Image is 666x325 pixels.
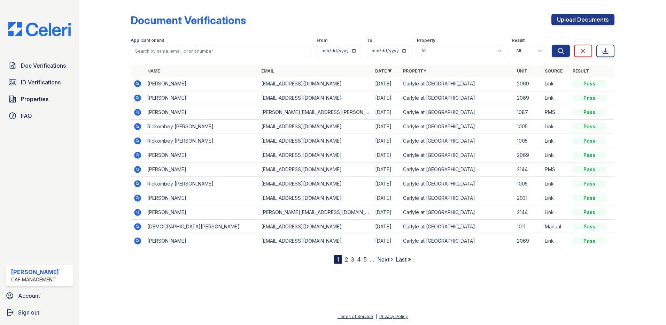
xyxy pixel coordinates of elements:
[6,59,73,73] a: Doc Verifications
[514,234,542,248] td: 2069
[514,191,542,205] td: 2031
[375,314,377,319] div: |
[372,234,400,248] td: [DATE]
[258,234,372,248] td: [EMAIL_ADDRESS][DOMAIN_NAME]
[21,95,48,103] span: Properties
[400,205,514,220] td: Carlyle at [GEOGRAPHIC_DATA]
[403,68,426,74] a: Property
[370,255,374,264] span: …
[514,120,542,134] td: 1005
[512,38,525,43] label: Result
[551,14,614,25] a: Upload Documents
[400,162,514,177] td: Carlyle at [GEOGRAPHIC_DATA]
[258,148,372,162] td: [EMAIL_ADDRESS][DOMAIN_NAME]
[542,220,570,234] td: Manual
[542,191,570,205] td: Link
[517,68,527,74] a: Unit
[258,162,372,177] td: [EMAIL_ADDRESS][DOMAIN_NAME]
[542,177,570,191] td: Link
[372,105,400,120] td: [DATE]
[11,268,59,276] div: [PERSON_NAME]
[573,80,606,87] div: Pass
[145,134,258,148] td: Rickombey [PERSON_NAME]
[400,191,514,205] td: Carlyle at [GEOGRAPHIC_DATA]
[573,123,606,130] div: Pass
[573,195,606,202] div: Pass
[573,237,606,244] div: Pass
[145,220,258,234] td: [DEMOGRAPHIC_DATA][PERSON_NAME]
[545,68,563,74] a: Source
[6,92,73,106] a: Properties
[372,77,400,91] td: [DATE]
[514,162,542,177] td: 2144
[573,68,589,74] a: Result
[400,134,514,148] td: Carlyle at [GEOGRAPHIC_DATA]
[542,77,570,91] td: Link
[542,148,570,162] td: Link
[542,205,570,220] td: Link
[11,276,59,283] div: CAF Management
[145,205,258,220] td: [PERSON_NAME]
[400,120,514,134] td: Carlyle at [GEOGRAPHIC_DATA]
[258,120,372,134] td: [EMAIL_ADDRESS][DOMAIN_NAME]
[21,61,66,70] span: Doc Verifications
[542,234,570,248] td: Link
[364,256,367,263] a: 5
[514,77,542,91] td: 2069
[372,205,400,220] td: [DATE]
[317,38,327,43] label: From
[377,256,393,263] a: Next ›
[145,120,258,134] td: Rickombey [PERSON_NAME]
[573,95,606,101] div: Pass
[417,38,435,43] label: Property
[145,191,258,205] td: [PERSON_NAME]
[372,220,400,234] td: [DATE]
[3,22,76,36] img: CE_Logo_Blue-a8612792a0a2168367f1c8372b55b34899dd931a85d93a1a3d3e32e68fde9ad4.png
[145,148,258,162] td: [PERSON_NAME]
[573,209,606,216] div: Pass
[3,305,76,319] a: Sign out
[514,220,542,234] td: 1011
[258,220,372,234] td: [EMAIL_ADDRESS][DOMAIN_NAME]
[258,177,372,191] td: [EMAIL_ADDRESS][DOMAIN_NAME]
[357,256,361,263] a: 4
[258,105,372,120] td: [PERSON_NAME][EMAIL_ADDRESS][PERSON_NAME][DOMAIN_NAME]
[400,77,514,91] td: Carlyle at [GEOGRAPHIC_DATA]
[400,234,514,248] td: Carlyle at [GEOGRAPHIC_DATA]
[258,77,372,91] td: [EMAIL_ADDRESS][DOMAIN_NAME]
[573,166,606,173] div: Pass
[145,77,258,91] td: [PERSON_NAME]
[145,105,258,120] td: [PERSON_NAME]
[18,308,39,317] span: Sign out
[145,234,258,248] td: [PERSON_NAME]
[372,177,400,191] td: [DATE]
[514,134,542,148] td: 1005
[258,205,372,220] td: [PERSON_NAME][EMAIL_ADDRESS][DOMAIN_NAME]
[261,68,274,74] a: Email
[145,177,258,191] td: Rickombey [PERSON_NAME]
[573,109,606,116] div: Pass
[573,180,606,187] div: Pass
[379,314,408,319] a: Privacy Policy
[542,105,570,120] td: PMS
[573,223,606,230] div: Pass
[6,109,73,123] a: FAQ
[400,148,514,162] td: Carlyle at [GEOGRAPHIC_DATA]
[514,148,542,162] td: 2069
[573,137,606,144] div: Pass
[367,38,372,43] label: To
[396,256,411,263] a: Last »
[372,134,400,148] td: [DATE]
[400,91,514,105] td: Carlyle at [GEOGRAPHIC_DATA]
[514,205,542,220] td: 2144
[258,91,372,105] td: [EMAIL_ADDRESS][DOMAIN_NAME]
[258,191,372,205] td: [EMAIL_ADDRESS][DOMAIN_NAME]
[375,68,392,74] a: Date ▼
[145,162,258,177] td: [PERSON_NAME]
[573,152,606,159] div: Pass
[131,14,246,27] div: Document Verifications
[372,162,400,177] td: [DATE]
[351,256,354,263] a: 3
[400,220,514,234] td: Carlyle at [GEOGRAPHIC_DATA]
